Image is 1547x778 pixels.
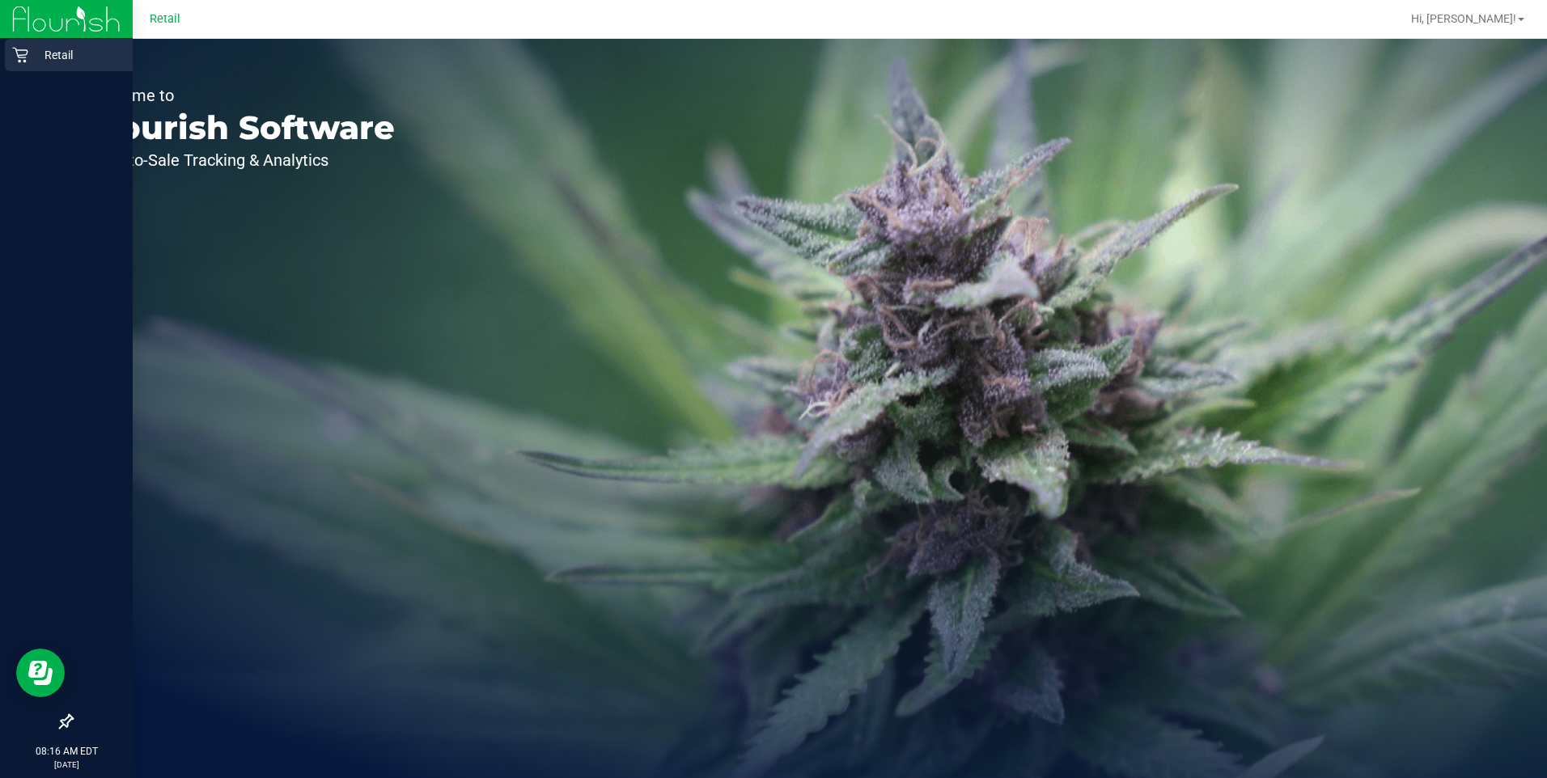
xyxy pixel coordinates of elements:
p: Welcome to [87,87,395,104]
p: Retail [28,45,125,65]
p: Seed-to-Sale Tracking & Analytics [87,152,395,168]
p: 08:16 AM EDT [7,744,125,759]
p: Flourish Software [87,112,395,144]
span: Retail [150,12,180,26]
p: [DATE] [7,759,125,771]
inline-svg: Retail [12,47,28,63]
span: Hi, [PERSON_NAME]! [1411,12,1516,25]
iframe: Resource center [16,649,65,697]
